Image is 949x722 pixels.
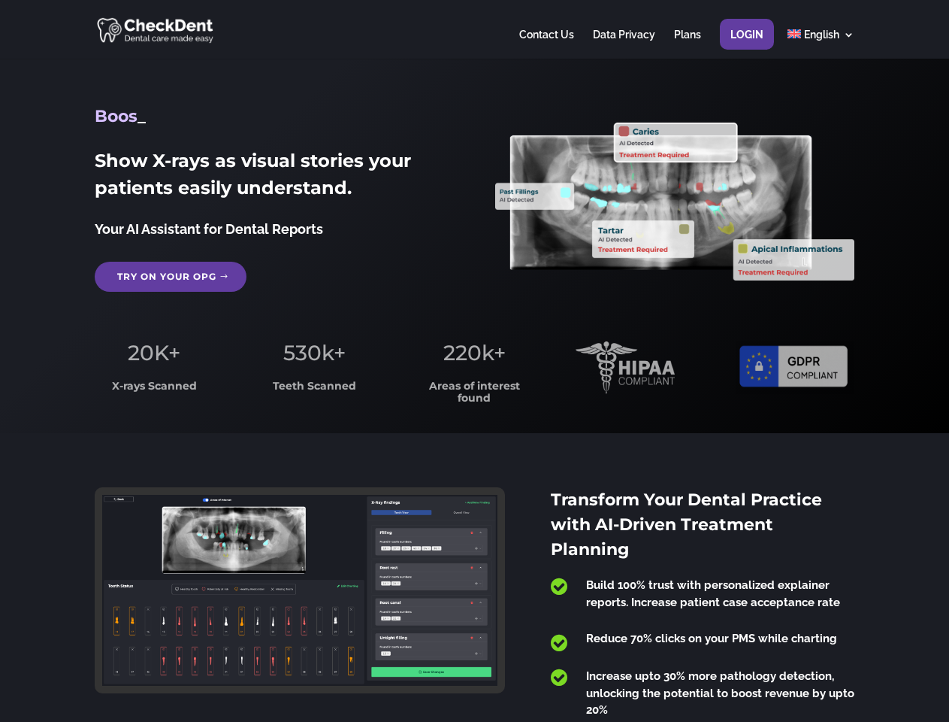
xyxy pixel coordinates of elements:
a: Try on your OPG [95,262,246,292]
span:  [551,577,567,596]
span: _ [138,106,146,126]
span: Boos [95,106,138,126]
span: Transform Your Dental Practice with AI-Driven Treatment Planning [551,490,822,560]
img: CheckDent AI [97,15,215,44]
span: Increase upto 30% more pathology detection, unlocking the potential to boost revenue by upto 20% [586,669,854,717]
h3: Areas of interest found [416,381,534,411]
a: English [787,29,854,59]
a: Data Privacy [593,29,655,59]
span: 220k+ [443,340,506,366]
span: Build 100% trust with personalized explainer reports. Increase patient case acceptance rate [586,578,840,609]
a: Contact Us [519,29,574,59]
span: English [804,29,839,41]
span:  [551,668,567,687]
span: Your AI Assistant for Dental Reports [95,221,323,237]
span: Reduce 70% clicks on your PMS while charting [586,632,837,645]
a: Plans [674,29,701,59]
h2: Show X-rays as visual stories your patients easily understand. [95,147,453,209]
a: Login [730,29,763,59]
img: X_Ray_annotated [495,123,854,281]
span: 530k+ [283,340,346,366]
span:  [551,633,567,653]
span: 20K+ [128,340,180,366]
